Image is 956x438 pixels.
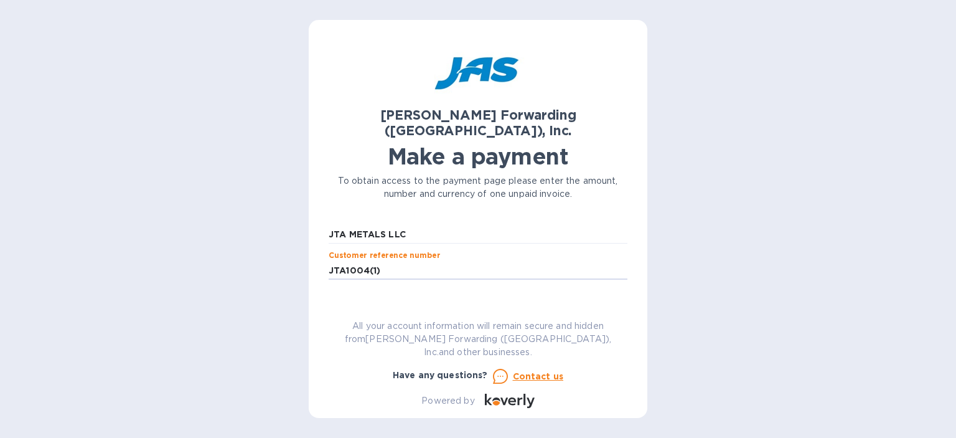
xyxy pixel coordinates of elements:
[329,143,627,169] h1: Make a payment
[329,320,627,359] p: All your account information will remain secure and hidden from [PERSON_NAME] Forwarding ([GEOGRA...
[329,261,627,280] input: Enter customer reference number
[329,216,386,224] label: Business name
[329,174,627,201] p: To obtain access to the payment page please enter the amount, number and currency of one unpaid i...
[329,226,627,244] input: Enter business name
[513,371,564,381] u: Contact us
[421,394,474,407] p: Powered by
[380,107,576,138] b: [PERSON_NAME] Forwarding ([GEOGRAPHIC_DATA]), Inc.
[393,370,488,380] b: Have any questions?
[329,252,440,260] label: Customer reference number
